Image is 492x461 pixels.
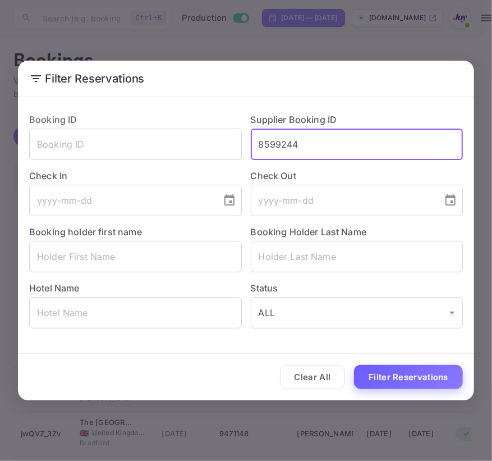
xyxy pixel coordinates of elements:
button: Filter Reservations [354,365,463,389]
div: ALL [251,297,463,328]
label: Check Out [251,169,463,182]
button: Choose date [218,189,241,212]
label: Booking Holder Last Name [251,226,367,238]
input: yyyy-mm-dd [29,185,214,216]
button: Choose date [439,189,462,212]
input: Hotel Name [29,297,242,328]
h2: Filter Reservations [18,61,474,97]
input: Holder First Name [29,241,242,272]
label: Check In [29,169,242,182]
label: Status [251,281,463,295]
input: Holder Last Name [251,241,463,272]
label: Booking ID [29,114,77,125]
input: Supplier Booking ID [251,129,463,160]
label: Supplier Booking ID [251,114,337,125]
input: Booking ID [29,129,242,160]
label: Hotel Name [29,282,80,294]
button: Clear All [280,365,346,389]
input: yyyy-mm-dd [251,185,435,216]
label: Booking holder first name [29,226,142,238]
